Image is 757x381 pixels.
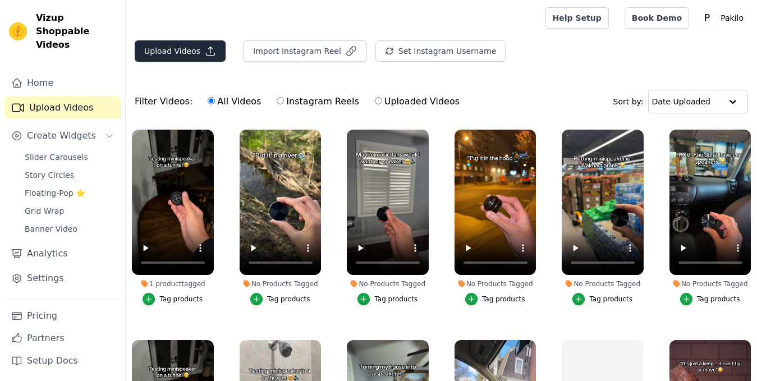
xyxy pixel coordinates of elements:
button: Tag products [680,293,740,305]
a: Upload Videos [4,97,121,119]
a: Pricing [4,305,121,327]
span: Create Widgets [27,129,96,143]
button: Tag products [465,293,525,305]
span: Banner Video [25,223,77,235]
button: Tag products [357,293,418,305]
a: Analytics [4,242,121,265]
button: Upload Videos [135,40,226,62]
div: No Products Tagged [455,279,536,288]
button: Tag products [143,293,203,305]
a: Slider Carousels [18,149,121,165]
div: Filter Videos: [135,89,466,114]
text: P [704,12,710,24]
label: Instagram Reels [276,94,359,109]
div: Tag products [589,295,632,304]
div: Tag products [482,295,525,304]
p: Pakilo [716,8,748,28]
button: Tag products [572,293,632,305]
input: All Videos [208,97,215,104]
div: No Products Tagged [347,279,429,288]
a: Home [4,72,121,94]
a: Settings [4,267,121,290]
button: P Pakilo [698,8,748,28]
div: No Products Tagged [240,279,322,288]
span: Vizup Shoppable Videos [36,11,116,52]
a: Setup Docs [4,350,121,372]
span: Grid Wrap [25,205,64,217]
a: Book Demo [625,7,689,29]
a: Partners [4,327,121,350]
a: Banner Video [18,221,121,237]
button: Create Widgets [4,125,121,147]
label: All Videos [207,94,261,109]
a: Story Circles [18,167,121,183]
input: Instagram Reels [277,97,284,104]
button: Tag products [250,293,310,305]
a: Help Setup [545,7,609,29]
span: Slider Carousels [25,152,88,163]
input: Uploaded Videos [375,97,382,104]
a: Floating-Pop ⭐ [18,185,121,201]
span: Story Circles [25,169,74,181]
div: Tag products [697,295,740,304]
div: No Products Tagged [562,279,644,288]
label: Uploaded Videos [374,94,460,109]
div: 1 product tagged [132,279,214,288]
div: No Products Tagged [669,279,751,288]
span: Floating-Pop ⭐ [25,187,85,199]
div: Sort by: [613,90,749,113]
button: Import Instagram Reel [244,40,366,62]
div: Tag products [159,295,203,304]
img: Vizup [9,22,27,40]
a: Grid Wrap [18,203,121,219]
div: Tag products [267,295,310,304]
div: Tag products [374,295,418,304]
button: Set Instagram Username [375,40,506,62]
